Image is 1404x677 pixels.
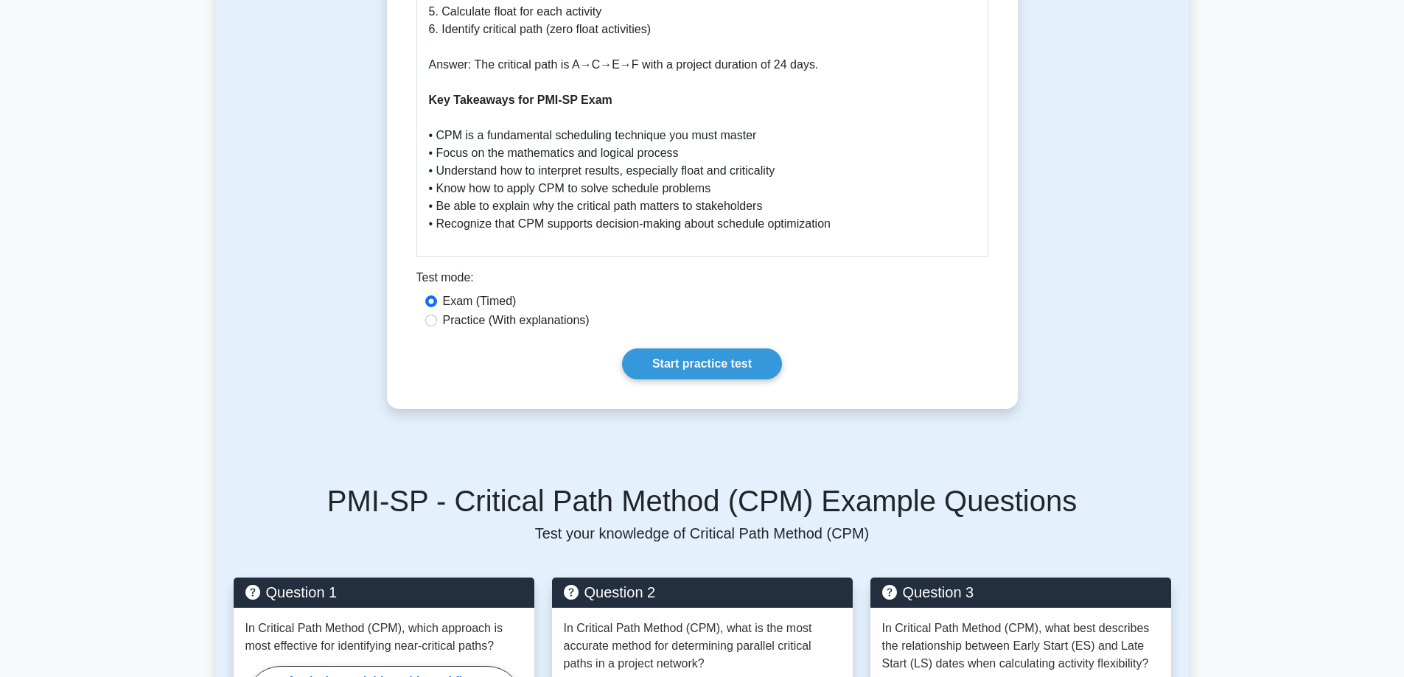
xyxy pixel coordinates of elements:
label: Exam (Timed) [443,292,517,310]
p: In Critical Path Method (CPM), what best describes the relationship between Early Start (ES) and ... [882,620,1159,673]
div: Test mode: [416,269,988,292]
a: Start practice test [622,348,782,379]
h5: Question 1 [245,583,523,601]
p: Test your knowledge of Critical Path Method (CPM) [234,525,1171,542]
p: In Critical Path Method (CPM), what is the most accurate method for determining parallel critical... [564,620,841,673]
p: In Critical Path Method (CPM), which approach is most effective for identifying near-critical paths? [245,620,523,655]
b: Key Takeaways for PMI-SP Exam [429,94,612,106]
h5: Question 2 [564,583,841,601]
h5: PMI-SP - Critical Path Method (CPM) Example Questions [234,483,1171,519]
h5: Question 3 [882,583,1159,601]
label: Practice (With explanations) [443,312,590,329]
